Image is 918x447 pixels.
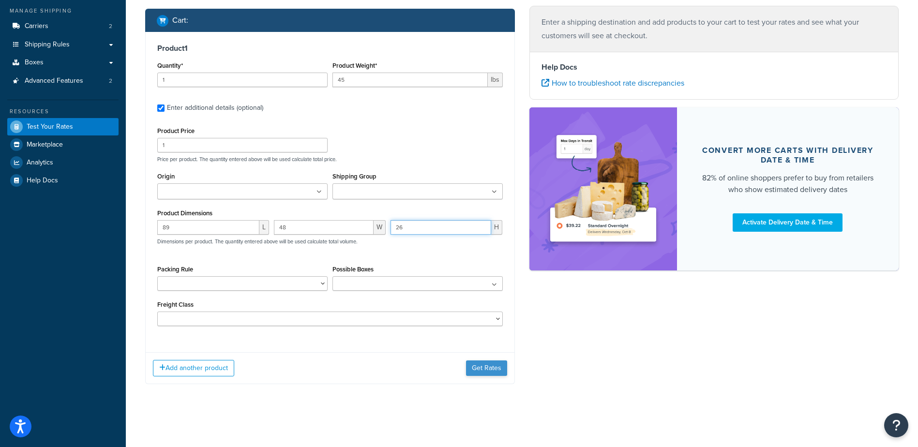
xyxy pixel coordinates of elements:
a: Advanced Features2 [7,72,119,90]
label: Possible Boxes [332,266,374,273]
label: Freight Class [157,301,194,308]
label: Product Price [157,127,195,134]
span: lbs [488,73,503,87]
span: Marketplace [27,141,63,149]
button: Open Resource Center [884,413,908,437]
button: Get Rates [466,360,507,376]
span: Help Docs [27,177,58,185]
a: Test Your Rates [7,118,119,135]
h2: Cart : [172,16,188,25]
div: 82% of online shoppers prefer to buy from retailers who show estimated delivery dates [700,172,875,195]
a: Shipping Rules [7,36,119,54]
span: 2 [109,77,112,85]
label: Product Dimensions [157,209,212,217]
h4: Help Docs [542,61,887,73]
span: Carriers [25,22,48,30]
img: feature-image-ddt-36eae7f7280da8017bfb280eaccd9c446f90b1fe08728e4019434db127062ab4.png [544,122,662,255]
a: Analytics [7,154,119,171]
input: 0.0 [157,73,328,87]
span: Advanced Features [25,77,83,85]
span: Boxes [25,59,44,67]
button: Add another product [153,360,234,376]
input: 0.00 [332,73,488,87]
a: How to troubleshoot rate discrepancies [542,77,684,89]
a: Boxes [7,54,119,72]
span: L [259,220,269,235]
label: Origin [157,173,175,180]
label: Quantity* [157,62,183,69]
div: Resources [7,107,119,116]
span: W [374,220,386,235]
p: Dimensions per product. The quantity entered above will be used calculate total volume. [155,238,358,245]
input: Enter additional details (optional) [157,104,165,112]
span: Test Your Rates [27,123,73,131]
div: Enter additional details (optional) [167,101,263,115]
a: Carriers2 [7,17,119,35]
label: Packing Rule [157,266,193,273]
p: Price per product. The quantity entered above will be used calculate total price. [155,156,505,163]
span: Shipping Rules [25,41,70,49]
span: 2 [109,22,112,30]
div: Convert more carts with delivery date & time [700,146,875,165]
label: Shipping Group [332,173,376,180]
h3: Product 1 [157,44,503,53]
div: Manage Shipping [7,7,119,15]
li: Carriers [7,17,119,35]
a: Help Docs [7,172,119,189]
label: Product Weight* [332,62,377,69]
span: Analytics [27,159,53,167]
span: H [491,220,502,235]
a: Activate Delivery Date & Time [733,213,843,232]
a: Marketplace [7,136,119,153]
li: Advanced Features [7,72,119,90]
p: Enter a shipping destination and add products to your cart to test your rates and see what your c... [542,15,887,43]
